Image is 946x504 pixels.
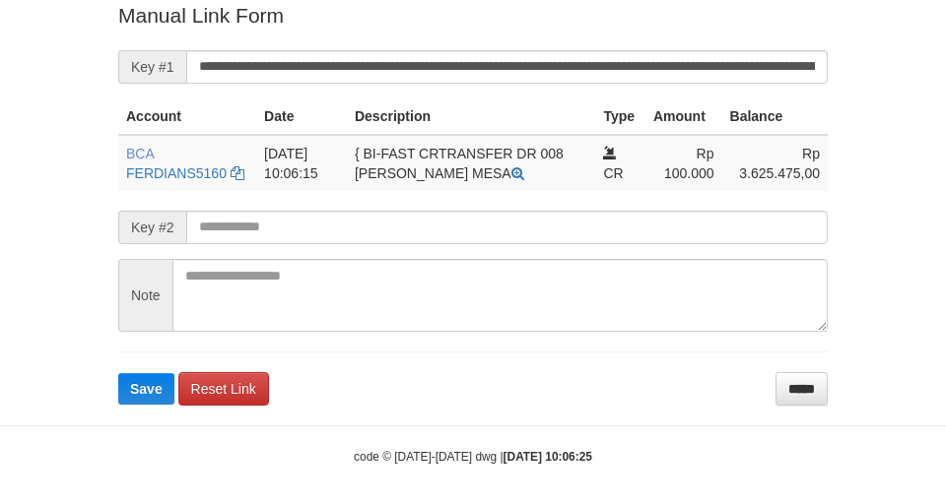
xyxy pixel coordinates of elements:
td: [DATE] 10:06:15 [256,135,347,191]
td: Rp 3.625.475,00 [722,135,828,191]
span: Key #2 [118,211,186,244]
span: Save [130,381,163,397]
th: Description [347,98,595,135]
span: BCA [126,146,154,161]
span: Key #1 [118,50,186,84]
span: CR [603,165,623,181]
button: Save [118,373,174,405]
td: { BI-FAST CRTRANSFER DR 008 [PERSON_NAME] MESA [347,135,595,191]
td: Rp 100.000 [645,135,722,191]
th: Balance [722,98,828,135]
th: Type [595,98,645,135]
span: Note [118,259,172,332]
span: Reset Link [191,381,256,397]
small: code © [DATE]-[DATE] dwg | [354,450,592,464]
strong: [DATE] 10:06:25 [504,450,592,464]
a: Reset Link [178,372,269,406]
a: FERDIANS5160 [126,165,227,181]
th: Date [256,98,347,135]
a: Copy FERDIANS5160 to clipboard [231,165,244,181]
th: Amount [645,98,722,135]
p: Manual Link Form [118,1,828,30]
th: Account [118,98,256,135]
